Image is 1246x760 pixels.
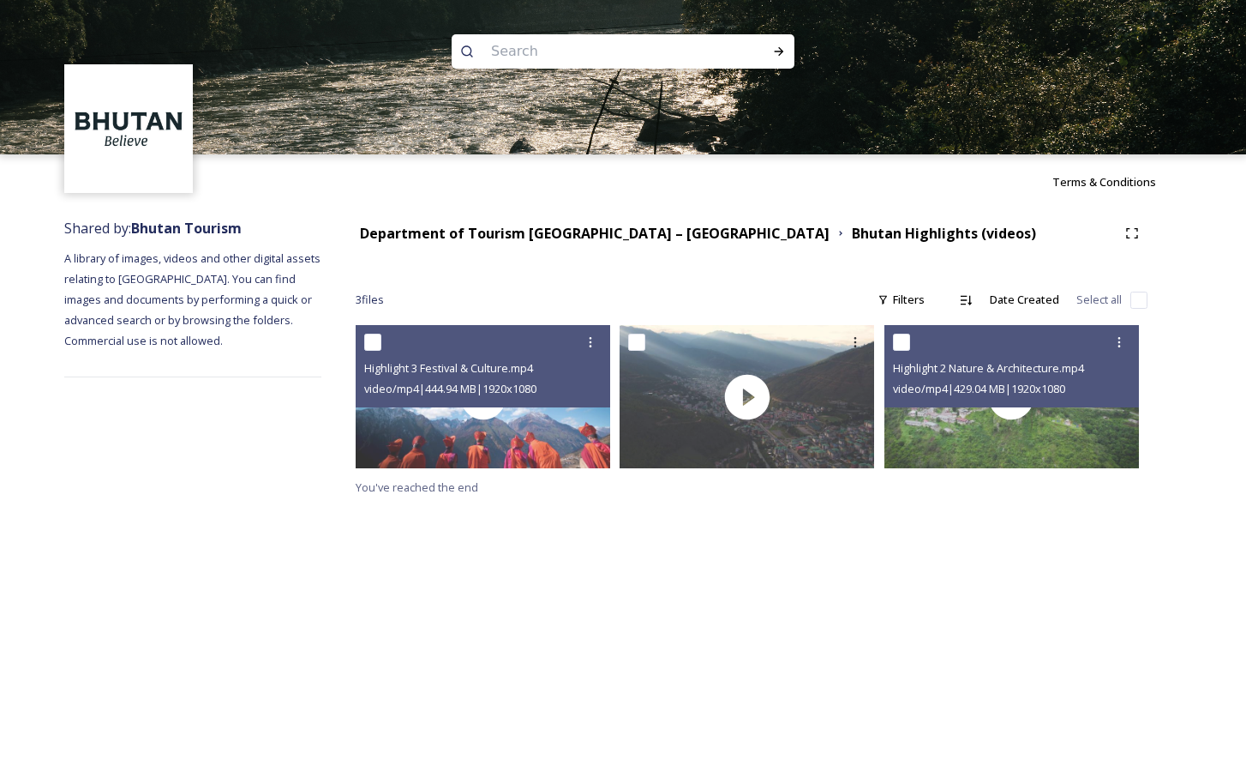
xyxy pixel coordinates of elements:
div: Filters [869,283,933,317]
span: Shared by: [64,219,242,238]
span: Select all [1076,292,1122,308]
span: Highlight 3 Festival & Culture.mp4 [364,360,533,376]
span: video/mp4 | 444.94 MB | 1920 x 1080 [364,381,536,396]
img: thumbnail [620,325,874,468]
img: BT_Logo_BB_Lockup_CMYK_High%2520Res.jpg [67,67,191,191]
input: Search [482,33,717,70]
span: Highlight 2 Nature & Architecture.mp4 [893,360,1084,376]
span: 3 file s [356,292,384,308]
strong: Bhutan Highlights (videos) [852,224,1036,243]
a: Terms & Conditions [1052,172,1182,192]
span: You've reached the end [356,480,478,495]
span: video/mp4 | 429.04 MB | 1920 x 1080 [893,381,1065,396]
span: A library of images, videos and other digital assets relating to [GEOGRAPHIC_DATA]. You can find ... [64,250,323,348]
div: Date Created [981,283,1068,317]
strong: Bhutan Tourism [131,219,242,238]
strong: Department of Tourism [GEOGRAPHIC_DATA] – [GEOGRAPHIC_DATA] [360,224,830,243]
span: Terms & Conditions [1052,174,1156,190]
